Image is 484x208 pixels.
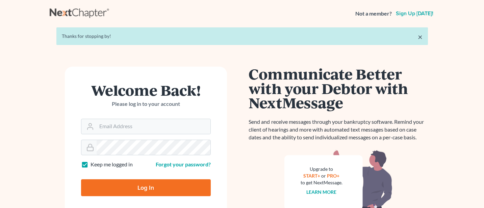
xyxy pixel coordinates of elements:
[301,166,342,172] div: Upgrade to
[62,33,423,40] div: Thanks for stopping by!
[249,67,428,110] h1: Communicate Better with your Debtor with NextMessage
[321,173,326,179] span: or
[156,161,211,167] a: Forgot your password?
[394,11,435,16] a: Sign up [DATE]!
[418,33,423,41] a: ×
[355,10,392,18] strong: Not a member?
[306,189,336,195] a: Learn more
[249,118,428,141] p: Send and receive messages through your bankruptcy software. Remind your client of hearings and mo...
[81,83,211,97] h1: Welcome Back!
[81,179,211,196] input: Log In
[301,179,342,186] div: to get NextMessage.
[303,173,320,179] a: START+
[97,119,210,134] input: Email Address
[327,173,339,179] a: PRO+
[81,100,211,108] p: Please log in to your account
[91,161,133,168] label: Keep me logged in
